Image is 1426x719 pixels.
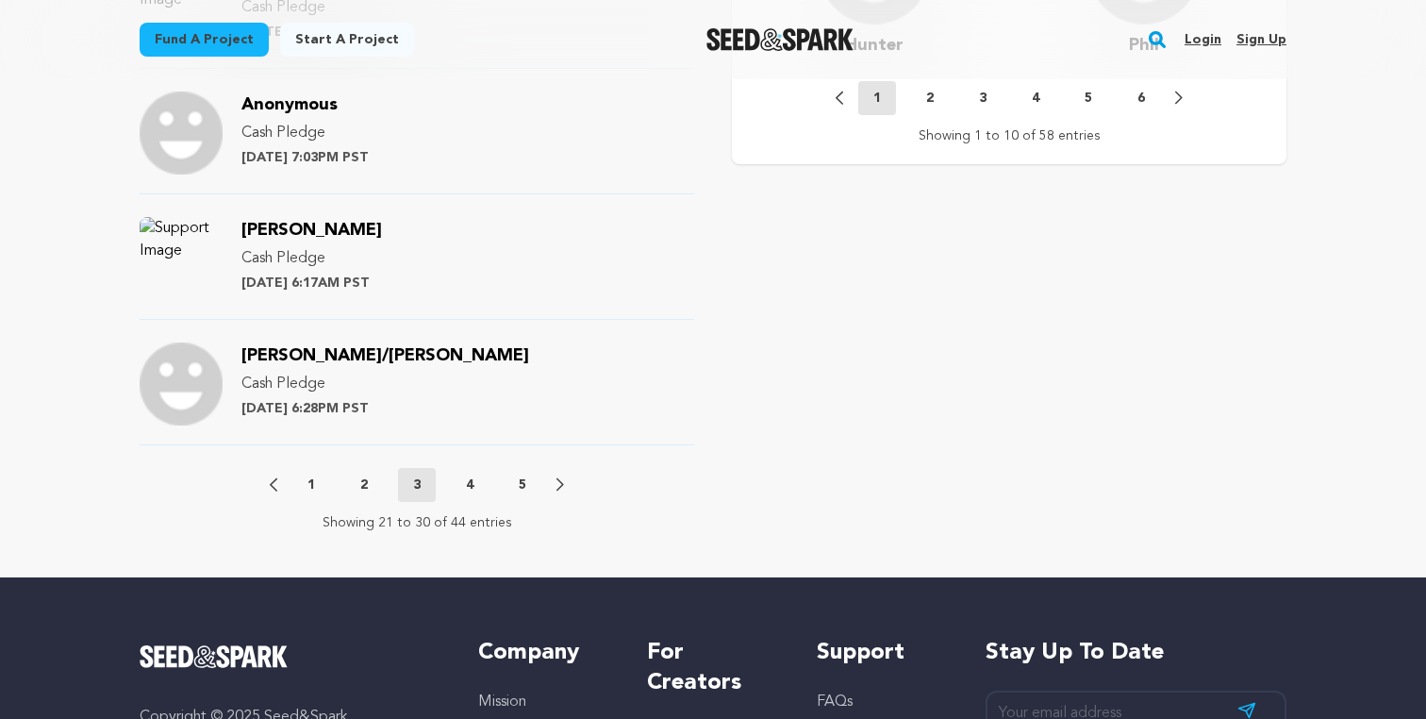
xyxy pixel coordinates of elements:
[1069,89,1107,108] button: 5
[140,645,288,668] img: Seed&Spark Logo
[647,638,778,698] h5: For Creators
[241,349,529,364] a: [PERSON_NAME]/[PERSON_NAME]
[241,224,382,239] a: [PERSON_NAME]
[360,476,368,494] p: 2
[241,399,529,418] p: [DATE] 6:28PM PST
[1236,25,1286,55] a: Sign up
[241,148,369,167] p: [DATE] 7:03PM PST
[817,638,948,668] h5: Support
[140,645,440,668] a: Seed&Spark Homepage
[706,28,854,51] a: Seed&Spark Homepage
[478,638,609,668] h5: Company
[926,89,934,108] p: 2
[241,274,382,293] p: [DATE] 6:17AM PST
[873,89,881,108] p: 1
[140,217,223,300] img: Support Image
[1085,89,1092,108] p: 5
[241,96,338,113] span: Anonymous
[241,122,369,144] p: Cash Pledge
[1032,89,1039,108] p: 4
[398,468,436,502] button: 3
[1017,89,1054,108] button: 4
[919,126,1101,145] p: Showing 1 to 10 of 58 entries
[964,89,1002,108] button: 3
[323,513,512,532] p: Showing 21 to 30 of 44 entries
[1122,89,1160,108] button: 6
[504,476,541,494] button: 5
[519,476,526,494] p: 5
[1137,89,1145,108] p: 6
[140,92,223,175] img: Support Image
[817,694,853,710] a: FAQs
[979,89,987,108] p: 3
[478,694,526,710] a: Mission
[986,638,1286,668] h5: Stay up to date
[413,476,421,494] p: 3
[280,23,414,57] a: Start a project
[140,23,269,57] a: Fund a project
[292,476,330,494] button: 1
[241,373,529,395] p: Cash Pledge
[1185,25,1221,55] a: Login
[858,81,896,115] button: 1
[241,222,382,239] span: [PERSON_NAME]
[241,247,382,270] p: Cash Pledge
[911,89,949,108] button: 2
[345,476,383,494] button: 2
[140,343,223,426] img: Support Image
[451,476,489,494] button: 4
[466,476,473,494] p: 4
[307,476,315,494] p: 1
[241,98,338,113] a: Anonymous
[241,347,529,364] span: [PERSON_NAME]/[PERSON_NAME]
[706,28,854,51] img: Seed&Spark Logo Dark Mode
